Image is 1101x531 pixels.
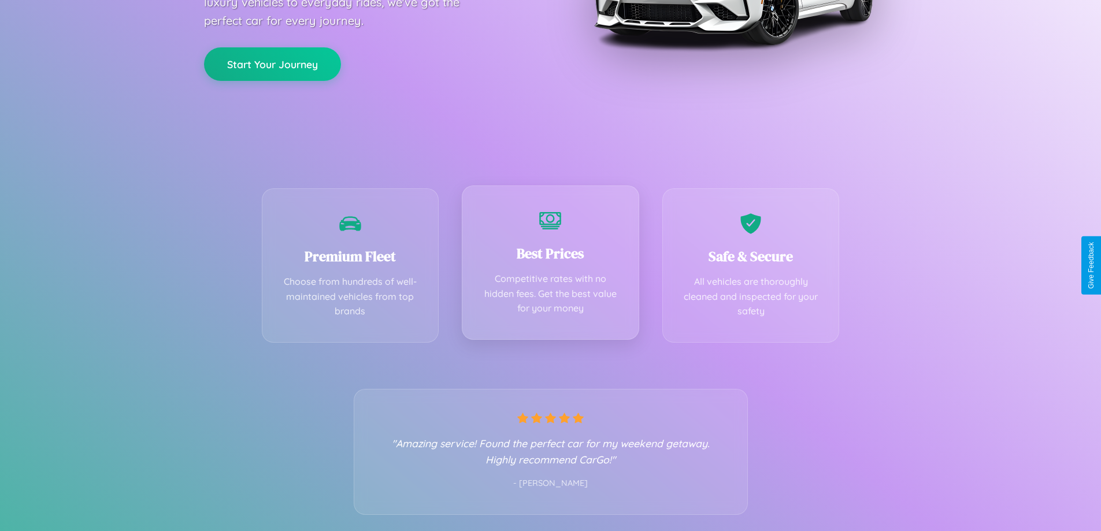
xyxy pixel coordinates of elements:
p: - [PERSON_NAME] [377,476,724,491]
p: All vehicles are thoroughly cleaned and inspected for your safety [680,274,822,319]
p: Choose from hundreds of well-maintained vehicles from top brands [280,274,421,319]
h3: Safe & Secure [680,247,822,266]
h3: Best Prices [480,244,621,263]
button: Start Your Journey [204,47,341,81]
p: Competitive rates with no hidden fees. Get the best value for your money [480,272,621,316]
p: "Amazing service! Found the perfect car for my weekend getaway. Highly recommend CarGo!" [377,435,724,467]
h3: Premium Fleet [280,247,421,266]
div: Give Feedback [1087,242,1095,289]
